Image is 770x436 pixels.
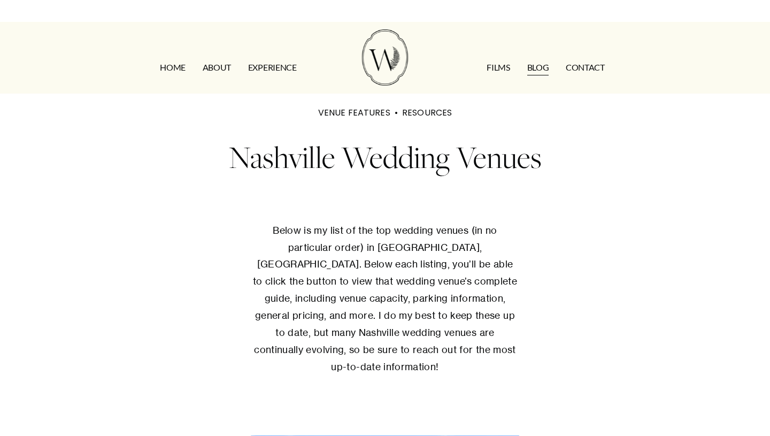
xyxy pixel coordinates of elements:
img: Wild Fern Weddings [362,29,408,86]
a: Blog [527,59,549,76]
a: ABOUT [203,59,231,76]
h1: Nashville Wedding Venues [108,134,663,180]
a: HOME [160,59,186,76]
a: VENUE FEATURES [318,106,390,119]
a: RESOURCES [402,106,452,119]
a: CONTACT [566,59,605,76]
p: Below is my list of the top wedding venues (in no particular order) in [GEOGRAPHIC_DATA], [GEOGRA... [251,222,519,376]
a: EXPERIENCE [248,59,297,76]
a: FILMS [487,59,510,76]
